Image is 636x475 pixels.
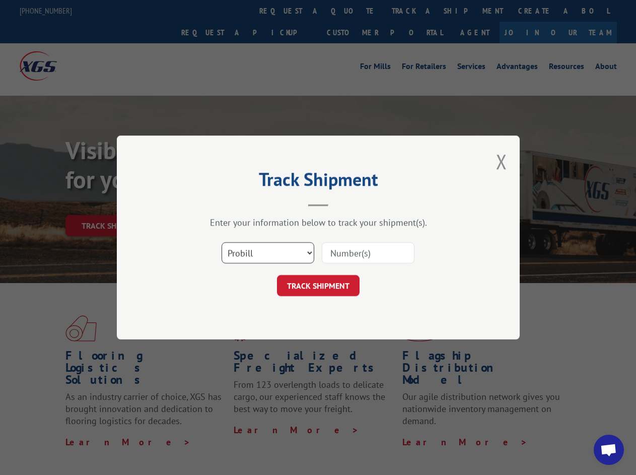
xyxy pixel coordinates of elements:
div: Enter your information below to track your shipment(s). [167,217,469,228]
h2: Track Shipment [167,172,469,191]
a: Open chat [594,435,624,465]
button: Close modal [496,148,507,175]
button: TRACK SHIPMENT [277,275,360,296]
input: Number(s) [322,242,414,263]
